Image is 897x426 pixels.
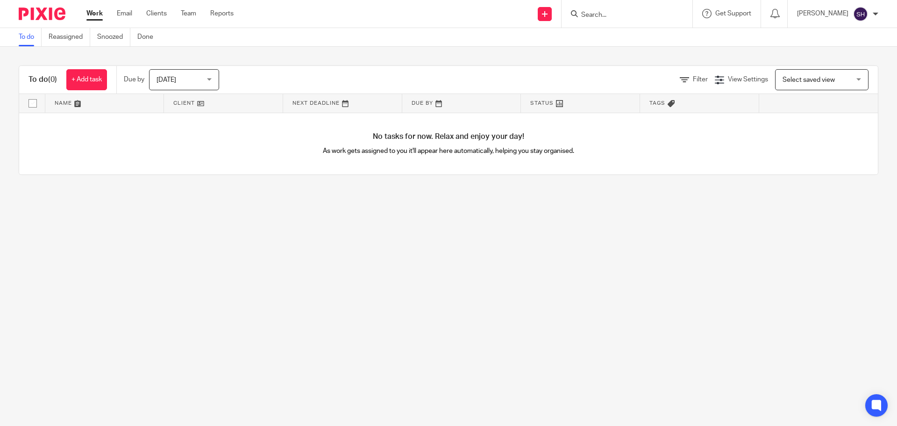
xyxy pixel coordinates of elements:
h4: No tasks for now. Relax and enjoy your day! [19,132,878,142]
input: Search [580,11,664,20]
a: Email [117,9,132,18]
a: Reassigned [49,28,90,46]
a: + Add task [66,69,107,90]
img: svg%3E [853,7,868,22]
span: Tags [649,101,665,106]
p: Due by [124,75,144,84]
p: As work gets assigned to you it'll appear here automatically, helping you stay organised. [234,146,663,156]
span: Get Support [715,10,751,17]
h1: To do [28,75,57,85]
span: View Settings [728,76,768,83]
a: To do [19,28,42,46]
span: (0) [48,76,57,83]
a: Done [137,28,160,46]
span: [DATE] [157,77,176,83]
a: Clients [146,9,167,18]
a: Team [181,9,196,18]
span: Select saved view [783,77,835,83]
img: Pixie [19,7,65,20]
a: Reports [210,9,234,18]
a: Snoozed [97,28,130,46]
span: Filter [693,76,708,83]
p: [PERSON_NAME] [797,9,848,18]
a: Work [86,9,103,18]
